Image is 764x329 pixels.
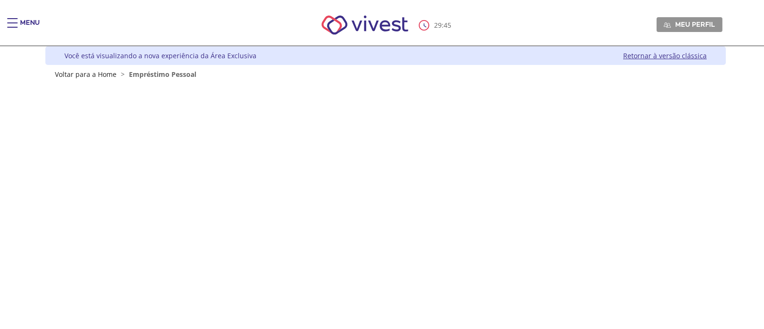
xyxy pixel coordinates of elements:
img: Vivest [311,5,419,45]
span: > [118,70,127,79]
span: Empréstimo Pessoal [129,70,196,79]
div: : [419,20,453,31]
div: Vivest [38,46,726,329]
div: Você está visualizando a nova experiência da Área Exclusiva [64,51,256,60]
div: Menu [20,18,40,37]
span: Meu perfil [675,20,715,29]
a: Voltar para a Home [55,70,117,79]
img: Meu perfil [664,21,671,29]
a: Retornar à versão clássica [623,51,707,60]
span: 29 [434,21,442,30]
span: 45 [444,21,451,30]
a: Meu perfil [657,17,722,32]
